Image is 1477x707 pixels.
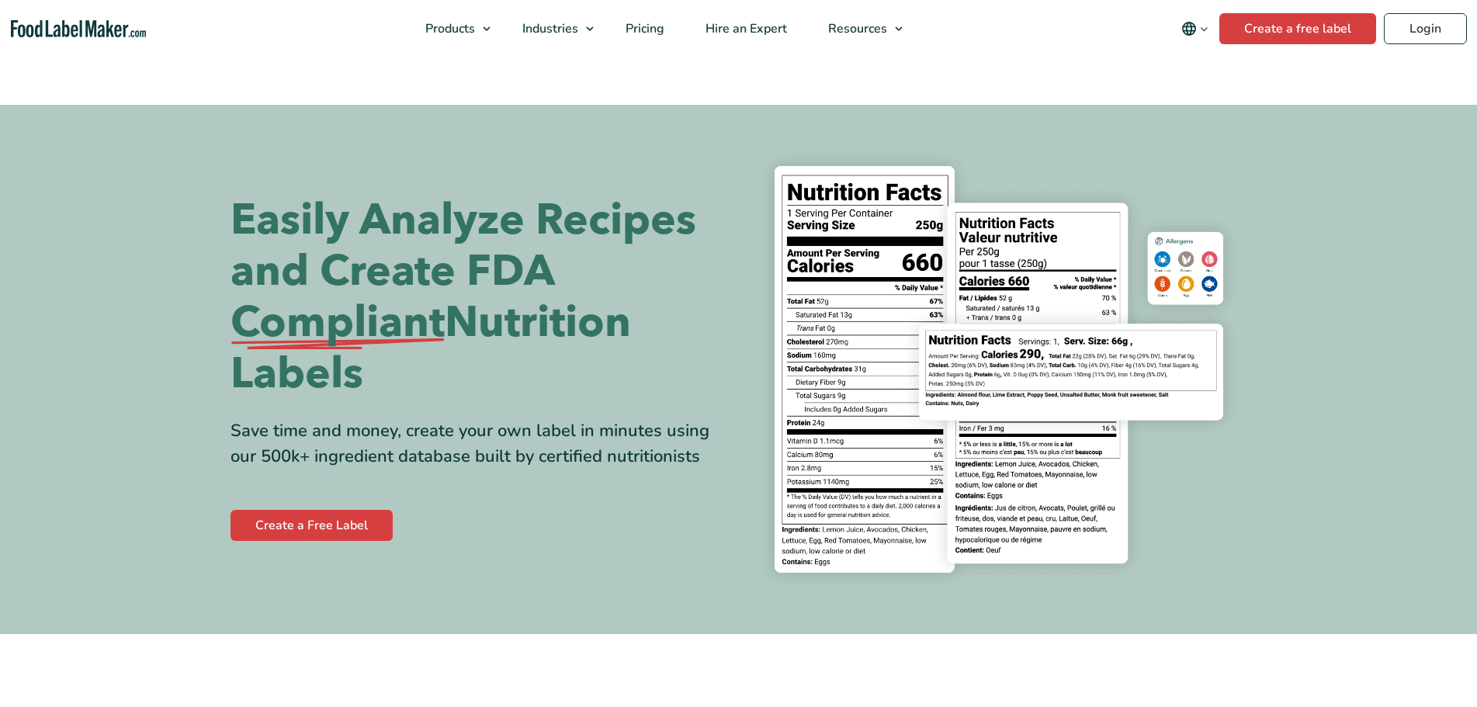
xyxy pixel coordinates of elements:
span: Hire an Expert [701,20,789,37]
div: Save time and money, create your own label in minutes using our 500k+ ingredient database built b... [231,418,727,470]
a: Login [1384,13,1467,44]
span: Compliant [231,297,445,348]
a: Create a free label [1219,13,1376,44]
span: Pricing [621,20,666,37]
a: Food Label Maker homepage [11,20,146,38]
span: Products [421,20,477,37]
a: Create a Free Label [231,510,393,541]
span: Resources [823,20,889,37]
h1: Easily Analyze Recipes and Create FDA Nutrition Labels [231,195,727,400]
button: Change language [1170,13,1219,44]
span: Industries [518,20,580,37]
